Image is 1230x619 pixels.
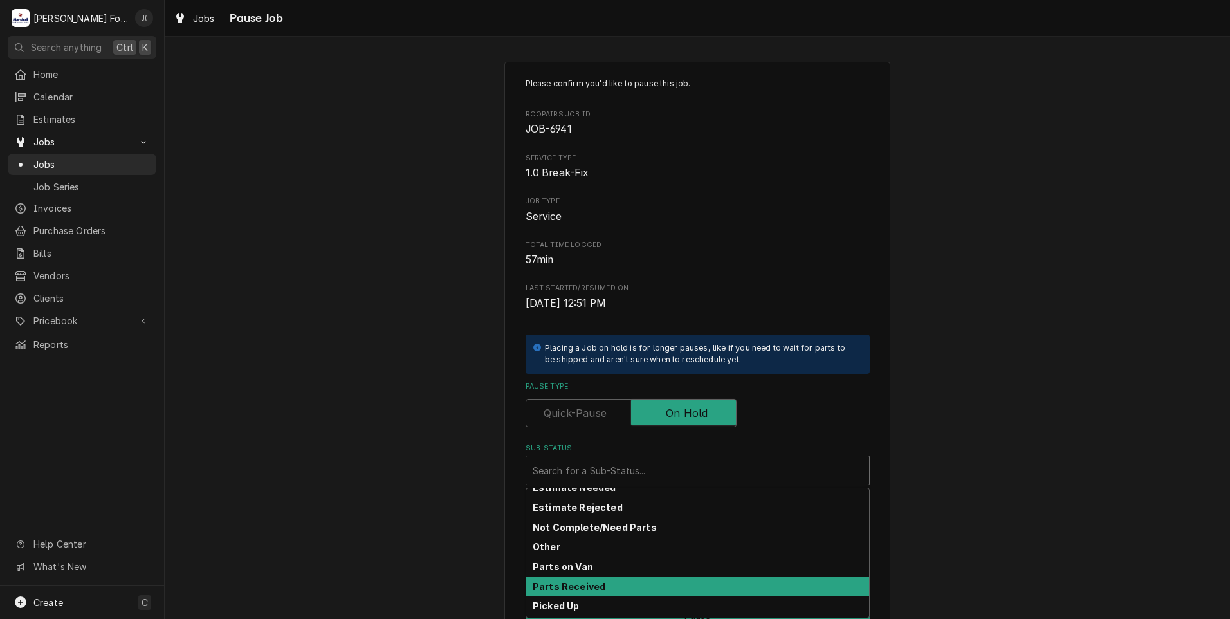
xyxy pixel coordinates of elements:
div: Roopairs Job ID [526,109,870,137]
button: Search anythingCtrlK [8,36,156,59]
span: Reports [33,338,150,351]
strong: Estimate Needed [533,482,616,493]
span: Home [33,68,150,81]
label: Sub-Status [526,443,870,454]
span: Jobs [33,158,150,171]
a: Clients [8,288,156,309]
span: 57min [526,254,554,266]
label: Pause Type [526,382,870,392]
div: Marshall Food Equipment Service's Avatar [12,9,30,27]
div: [PERSON_NAME] Food Equipment Service [33,12,128,25]
span: C [142,596,148,609]
div: Placing a Job on hold is for longer pauses, like if you need to wait for parts to be shipped and ... [545,342,857,366]
a: Calendar [8,86,156,107]
span: Estimates [33,113,150,126]
span: Pricebook [33,314,131,328]
span: Service [526,210,562,223]
strong: Parts Received [533,581,605,592]
div: Last Started/Resumed On [526,283,870,311]
a: Vendors [8,265,156,286]
span: Create [33,597,63,608]
div: Jeff Debigare (109)'s Avatar [135,9,153,27]
span: Roopairs Job ID [526,109,870,120]
span: 1.0 Break-Fix [526,167,589,179]
strong: Picked Up [533,600,579,611]
span: What's New [33,560,149,573]
span: Job Type [526,196,870,207]
a: Home [8,64,156,85]
a: Go to Jobs [8,131,156,152]
span: Service Type [526,153,870,163]
strong: Not Complete/Need Parts [533,522,657,533]
a: Go to Help Center [8,533,156,555]
span: Jobs [193,12,215,25]
a: Jobs [8,154,156,175]
strong: Other [533,541,560,552]
div: Sub-Status [526,443,870,485]
span: Pause Job [226,10,283,27]
span: Total Time Logged [526,252,870,268]
span: Service Type [526,165,870,181]
div: Pause Type [526,382,870,427]
span: JOB-6941 [526,123,572,135]
a: Jobs [169,8,220,29]
span: Purchase Orders [33,224,150,237]
div: Job Pause Form [526,78,870,577]
strong: Estimate Rejected [533,502,623,513]
span: Clients [33,291,150,305]
a: Go to Pricebook [8,310,156,331]
p: Please confirm you'd like to pause this job. [526,78,870,89]
a: Bills [8,243,156,264]
span: Job Type [526,209,870,225]
span: Ctrl [116,41,133,54]
a: Estimates [8,109,156,130]
div: Total Time Logged [526,240,870,268]
a: Reports [8,334,156,355]
a: Purchase Orders [8,220,156,241]
strong: Parts on Van [533,561,593,572]
span: Job Series [33,180,150,194]
span: Search anything [31,41,102,54]
span: [DATE] 12:51 PM [526,297,606,309]
span: Invoices [33,201,150,215]
span: Roopairs Job ID [526,122,870,137]
div: Service Type [526,153,870,181]
span: Last Started/Resumed On [526,283,870,293]
a: Invoices [8,198,156,219]
div: M [12,9,30,27]
span: Vendors [33,269,150,282]
span: Bills [33,246,150,260]
a: Go to What's New [8,556,156,577]
div: J( [135,9,153,27]
span: Jobs [33,135,131,149]
span: K [142,41,148,54]
span: Calendar [33,90,150,104]
span: Last Started/Resumed On [526,296,870,311]
div: Job Type [526,196,870,224]
a: Job Series [8,176,156,198]
span: Help Center [33,537,149,551]
span: Total Time Logged [526,240,870,250]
